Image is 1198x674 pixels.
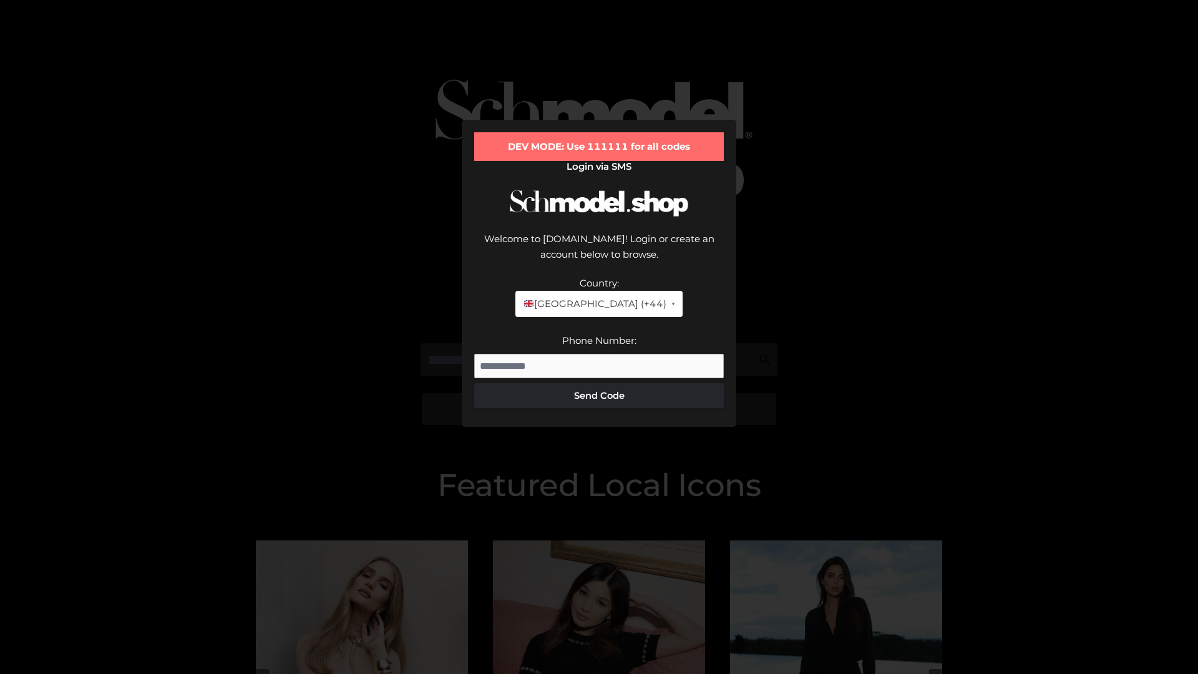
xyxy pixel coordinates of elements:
label: Phone Number: [562,335,636,346]
button: Send Code [474,383,724,408]
span: [GEOGRAPHIC_DATA] (+44) [523,296,666,312]
label: Country: [580,277,619,289]
div: DEV MODE: Use 111111 for all codes [474,132,724,161]
div: Welcome to [DOMAIN_NAME]! Login or create an account below to browse. [474,231,724,275]
h2: Login via SMS [474,161,724,172]
img: Schmodel Logo [505,178,693,228]
img: 🇬🇧 [524,299,533,308]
